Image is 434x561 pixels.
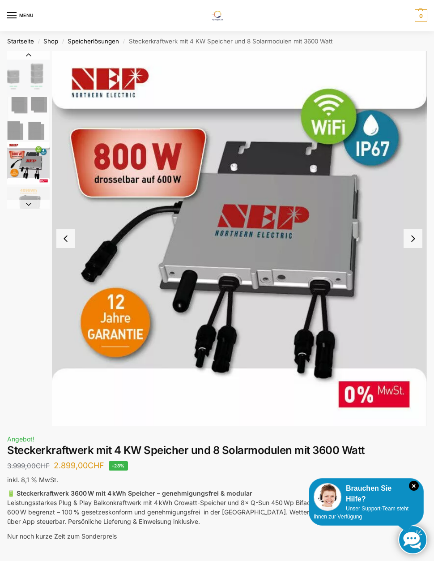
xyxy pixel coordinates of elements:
button: Menu [7,9,34,22]
strong: 🔋 Steckerkraftwerk 3600 W mit 4 kWh Speicher – genehmigungsfrei & modular [7,489,252,497]
li: 1 / 9 [5,51,50,96]
button: Previous slide [56,229,75,248]
span: CHF [88,461,104,470]
a: Shop [43,38,58,45]
span: 0 [415,9,427,22]
img: Nep800 [7,142,50,184]
span: / [34,38,43,45]
li: 2 / 9 [5,96,50,141]
a: 0 [413,9,427,22]
button: Next slide [7,200,50,209]
h1: Steckerkraftwerk mit 4 KW Speicher und 8 Solarmodulen mit 3600 Watt [7,444,427,457]
span: inkl. 8,1 % MwSt. [7,476,58,484]
a: Startseite [7,38,34,45]
span: CHF [36,462,50,470]
i: Schließen [409,481,419,491]
p: Nur noch kurze Zeit zum Sonderpreis [7,531,427,541]
img: 6 Module bificiaL [7,97,50,140]
img: Customer service [314,483,341,511]
li: 4 / 9 [5,185,50,230]
nav: Breadcrumb [7,31,427,51]
img: Nep800 [52,51,427,426]
li: 3 / 9 [5,141,50,185]
button: Next slide [404,229,422,248]
bdi: 3.999,00 [7,462,50,470]
bdi: 2.899,00 [54,461,104,470]
span: Angebot! [7,435,34,443]
li: 3 / 9 [52,51,427,426]
nav: Cart contents [413,9,427,22]
span: -28% [109,461,128,471]
span: / [119,38,128,45]
a: Speicherlösungen [68,38,119,45]
span: Unser Support-Team steht Ihnen zur Verfügung [314,505,408,520]
button: Previous slide [7,51,50,60]
p: Leistungsstarkes Plug & Play Balkonkraftwerk mit 4 kWh Growatt-Speicher und 8× Q-Sun 450 Wp Bifac... [7,488,427,526]
img: Solaranlagen, Speicheranlagen und Energiesparprodukte [206,11,227,21]
span: / [58,38,68,45]
img: growatt Noah 2000 [7,187,50,229]
div: Brauchen Sie Hilfe? [314,483,419,505]
img: Growatt-NOAH-2000-flexible-erweiterung [7,51,50,95]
